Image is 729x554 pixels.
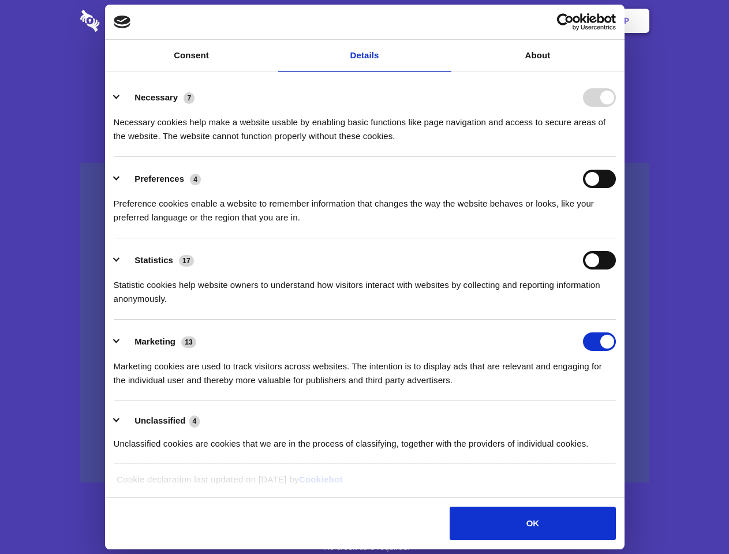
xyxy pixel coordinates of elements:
iframe: Drift Widget Chat Controller [671,496,715,540]
a: Wistia video thumbnail [80,163,649,483]
button: Marketing (13) [114,332,204,351]
span: 13 [181,336,196,348]
img: logo [114,16,131,28]
span: 4 [189,415,200,427]
div: Unclassified cookies are cookies that we are in the process of classifying, together with the pro... [114,428,616,451]
span: 7 [184,92,195,104]
label: Preferences [134,174,184,184]
a: Consent [105,40,278,72]
h1: Eliminate Slack Data Loss. [80,52,649,93]
a: About [451,40,625,72]
button: Statistics (17) [114,251,201,269]
button: Preferences (4) [114,170,208,188]
a: Pricing [339,3,389,39]
div: Marketing cookies are used to track visitors across websites. The intention is to display ads tha... [114,351,616,387]
h4: Auto-redaction of sensitive data, encrypted data sharing and self-destructing private chats. Shar... [80,105,649,143]
span: 4 [190,174,201,185]
label: Statistics [134,255,173,265]
a: Usercentrics Cookiebot - opens in a new window [515,13,616,31]
button: OK [450,507,615,540]
a: Details [278,40,451,72]
a: Cookiebot [299,474,343,484]
label: Necessary [134,92,178,102]
button: Unclassified (4) [114,414,207,428]
a: Login [524,3,574,39]
label: Marketing [134,336,175,346]
img: logo-wordmark-white-trans-d4663122ce5f474addd5e946df7df03e33cb6a1c49d2221995e7729f52c070b2.svg [80,10,179,32]
div: Preference cookies enable a website to remember information that changes the way the website beha... [114,188,616,224]
div: Necessary cookies help make a website usable by enabling basic functions like page navigation and... [114,107,616,143]
button: Necessary (7) [114,88,202,107]
a: Contact [468,3,521,39]
div: Statistic cookies help website owners to understand how visitors interact with websites by collec... [114,269,616,306]
span: 17 [179,255,194,267]
div: Cookie declaration last updated on [DATE] by [108,473,621,495]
